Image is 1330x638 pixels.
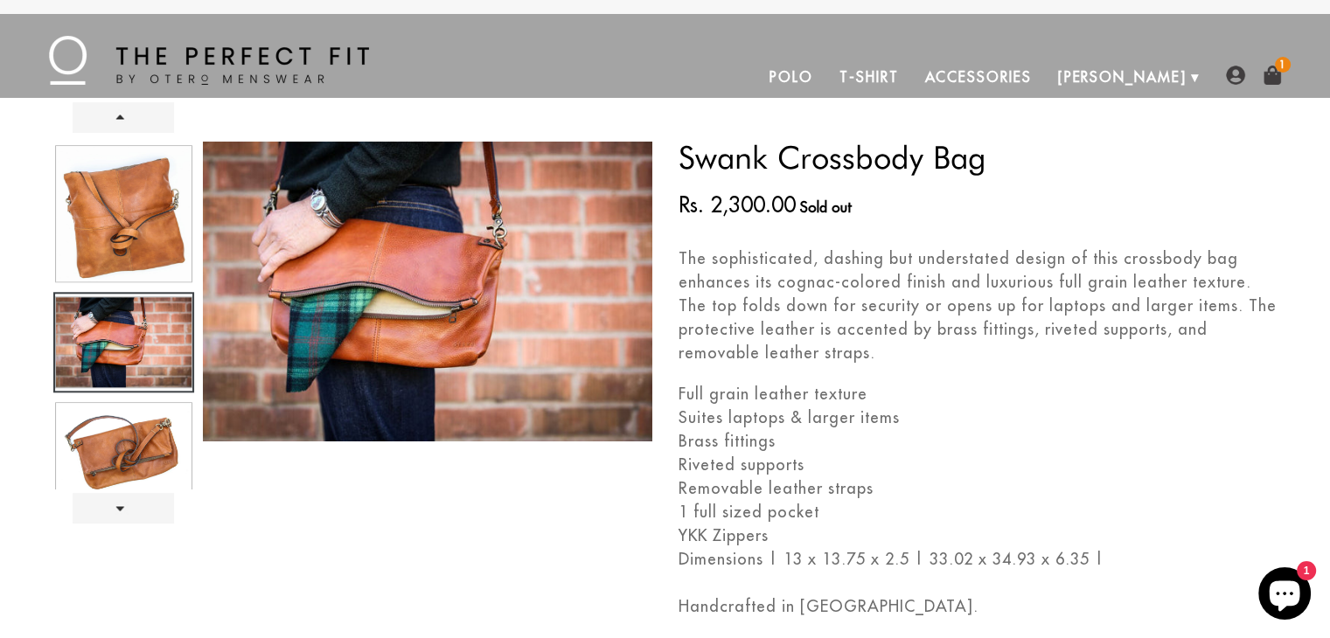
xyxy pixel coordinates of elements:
[679,524,1278,547] li: YKK Zippers
[679,382,1278,406] li: Full grain leather texture
[53,292,194,392] a: swank crossbody bag
[679,246,1278,364] p: The sophisticated, dashing but understated design of this crossbody bag enhances its cognac-color...
[203,142,652,441] img: swank crossbody bag
[1226,66,1245,85] img: user-account-icon.png
[73,493,174,524] a: Next
[56,146,191,281] img: otero menswear leather crossbody bag
[53,399,194,499] a: removable full grain leather straps
[679,594,1278,618] p: Handcrafted in [GEOGRAPHIC_DATA].
[679,547,1278,571] li: Dimensions | 13 x 13.75 x 2.5 | 33.02 x 34.93 x 6.35 |
[1045,56,1200,98] a: [PERSON_NAME]
[679,476,1278,500] li: Removable leather straps
[911,56,1044,98] a: Accessories
[1263,66,1282,85] a: 1
[679,453,1278,476] li: Riveted supports
[49,36,369,85] img: The Perfect Fit - by Otero Menswear - Logo
[53,141,194,287] a: otero menswear leather crossbody bag
[56,297,191,387] img: swank crossbody bag
[679,142,1278,173] h3: Swank Crossbody Bag
[756,56,826,98] a: Polo
[1275,57,1291,73] span: 1
[800,198,852,216] span: Sold out
[679,500,1278,524] li: 1 full sized pocket
[679,189,796,220] ins: Rs. 2,300.00
[73,102,174,133] a: Prev
[679,429,1278,453] li: Brass fittings
[1263,66,1282,85] img: shopping-bag-icon.png
[679,406,1278,429] li: Suites laptops & larger items
[826,56,911,98] a: T-Shirt
[56,404,191,494] img: removable full grain leather straps
[1253,567,1316,624] inbox-online-store-chat: Shopify online store chat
